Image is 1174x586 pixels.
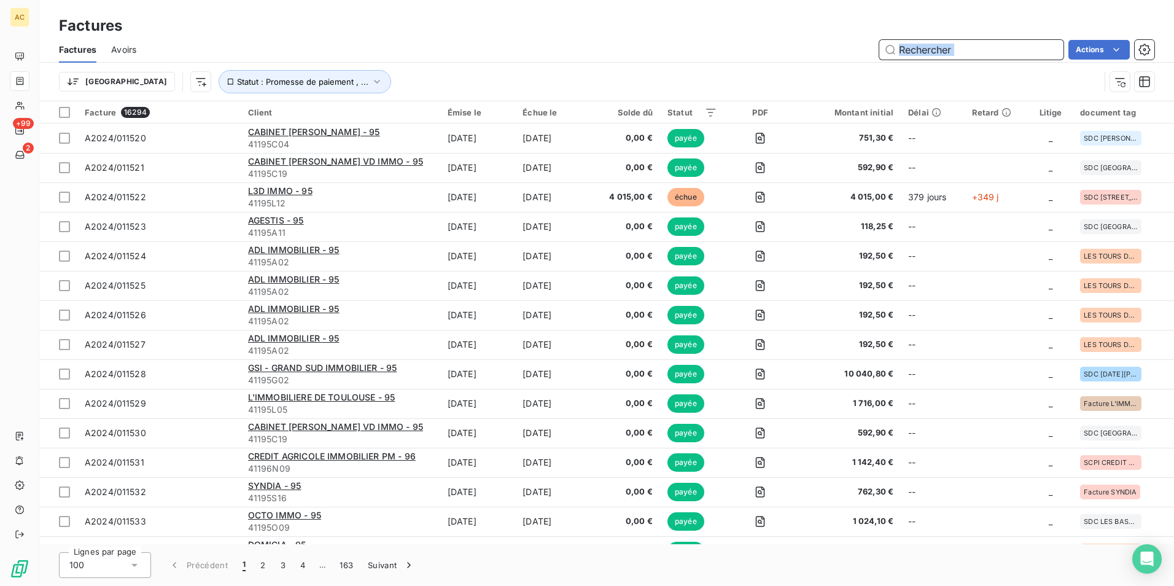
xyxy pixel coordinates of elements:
span: 41195L12 [248,197,433,209]
span: _ [1049,221,1052,232]
div: document tag [1080,107,1167,117]
span: SDC [DATE][PERSON_NAME] [1084,370,1138,378]
td: [DATE] [440,153,515,182]
button: 4 [293,552,313,578]
div: Montant initial [803,107,893,117]
span: CABINET [PERSON_NAME] VD IMMO - 95 [248,156,423,166]
span: _ [1049,162,1052,173]
span: CABINET [PERSON_NAME] VD IMMO - 95 [248,421,423,432]
td: [DATE] [440,477,515,507]
td: [DATE] [515,507,591,536]
td: [DATE] [515,448,591,477]
span: 192,50 € [803,279,893,292]
span: A2024/011533 [85,516,146,526]
span: 41196N09 [248,463,433,475]
span: payée [667,158,704,177]
span: 41195A02 [248,345,433,357]
span: A2024/011524 [85,251,146,261]
span: payée [667,394,704,413]
td: -- [901,241,965,271]
span: 4 015,00 € [599,191,653,203]
span: +99 [13,118,34,129]
span: 0,00 € [599,427,653,439]
span: A2024/011530 [85,428,146,438]
td: [DATE] [515,271,591,300]
td: [DATE] [440,507,515,536]
span: 41195G02 [248,374,433,386]
td: -- [901,448,965,477]
span: payée [667,247,704,265]
span: SDC [STREET_ADDRESS] [1084,193,1138,201]
span: ADL IMMOBILIER - 95 [248,333,340,343]
span: 1 024,10 € [803,515,893,528]
span: _ [1049,428,1052,438]
td: [DATE] [440,212,515,241]
span: _ [1049,251,1052,261]
span: AGESTIS - 95 [248,215,304,225]
span: SDC LES BASTIDES [1084,518,1138,525]
td: 379 jours [901,182,965,212]
span: SDC [PERSON_NAME] [1084,135,1138,142]
td: [DATE] [515,477,591,507]
span: ADL IMMOBILIER - 95 [248,303,340,314]
button: Actions [1068,40,1130,60]
div: Client [248,107,433,117]
button: Précédent [161,552,235,578]
span: 0,00 € [599,486,653,498]
td: -- [901,389,965,418]
span: LES TOURS DE SEYSSES [1084,252,1138,260]
span: 0,00 € [599,338,653,351]
span: LES TOURS DE SEYSSES [1084,341,1138,348]
span: A2024/011527 [85,339,146,350]
span: _ [1049,516,1052,526]
td: -- [901,477,965,507]
div: Open Intercom Messenger [1132,544,1162,574]
span: 41195C04 [248,138,433,150]
span: Statut : Promesse de paiement , ... [237,77,368,87]
span: A2024/011522 [85,192,146,202]
span: Avoirs [111,44,136,56]
div: Retard [972,107,1021,117]
button: 1 [235,552,253,578]
span: 1 142,40 € [803,456,893,469]
td: [DATE] [440,241,515,271]
span: A2024/011523 [85,221,146,232]
span: Facture L'IMMOBILIERE DE [GEOGRAPHIC_DATA] [1084,400,1138,407]
span: 16294 [121,107,150,118]
td: [DATE] [440,271,515,300]
div: Litige [1036,107,1065,117]
span: 592,90 € [803,427,893,439]
td: [DATE] [440,536,515,566]
span: … [313,555,332,575]
span: 0,00 € [599,250,653,262]
span: 41195A02 [248,315,433,327]
span: payée [667,276,704,295]
div: Statut [667,107,717,117]
input: Rechercher [879,40,1063,60]
span: 762,30 € [803,486,893,498]
td: [DATE] [515,182,591,212]
td: -- [901,271,965,300]
span: Facture [85,107,116,117]
td: [DATE] [440,123,515,153]
span: Factures [59,44,96,56]
span: 118,25 € [803,221,893,233]
div: Échue le [523,107,584,117]
span: SCPI CREDIT MUTUEL PIERRE 1 [1084,459,1138,466]
span: 41195A11 [248,227,433,239]
td: [DATE] [515,418,591,448]
td: [DATE] [440,330,515,359]
span: 41195L05 [248,404,433,416]
td: [DATE] [440,300,515,330]
span: CABINET [PERSON_NAME] - 95 [248,127,380,137]
span: 41195A02 [248,256,433,268]
td: -- [901,153,965,182]
td: [DATE] [440,389,515,418]
span: A2024/011528 [85,369,146,379]
td: -- [901,212,965,241]
span: DOMICIA - 95 [248,539,306,550]
span: SDC [GEOGRAPHIC_DATA] [1084,223,1138,230]
td: -- [901,359,965,389]
span: payée [667,424,704,442]
div: AC [10,7,29,27]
